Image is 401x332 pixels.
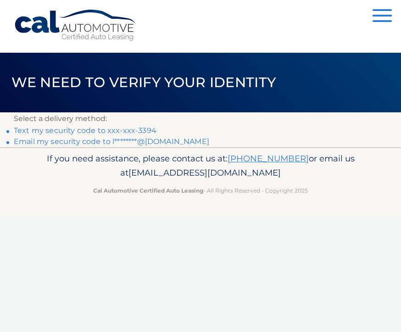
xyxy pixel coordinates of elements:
p: Select a delivery method: [14,112,387,125]
button: Menu [373,9,392,24]
a: Email my security code to l********@[DOMAIN_NAME] [14,137,209,146]
a: [PHONE_NUMBER] [228,153,309,164]
strong: Cal Automotive Certified Auto Leasing [93,187,203,194]
a: Text my security code to xxx-xxx-3394 [14,126,156,135]
a: Cal Automotive [14,9,138,42]
p: If you need assistance, please contact us at: or email us at [14,151,387,181]
p: - All Rights Reserved - Copyright 2025 [14,186,387,195]
span: We need to verify your identity [11,74,276,91]
span: [EMAIL_ADDRESS][DOMAIN_NAME] [128,167,281,178]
